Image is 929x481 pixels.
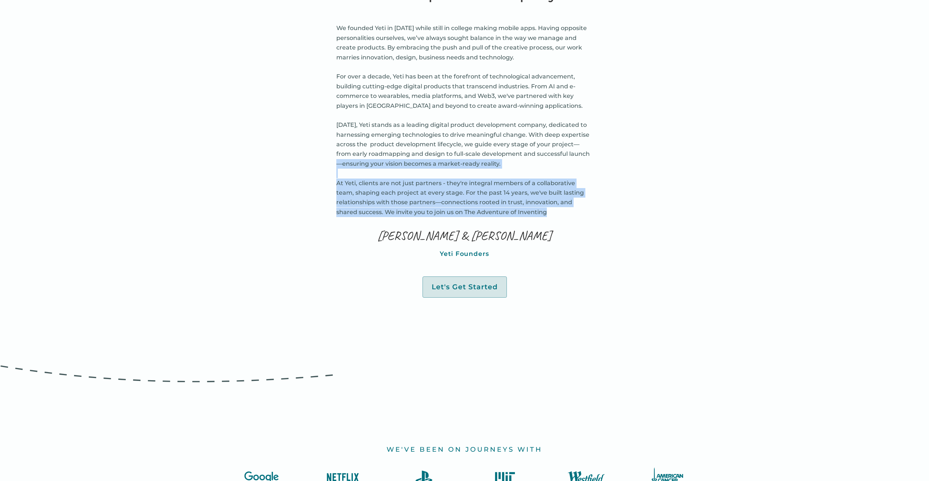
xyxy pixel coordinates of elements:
[336,23,593,217] p: We founded Yeti in [DATE] while still in college making mobile apps. Having opposite personalitie...
[387,445,542,454] h2: we've been on journeys with
[377,229,552,242] p: [PERSON_NAME] & [PERSON_NAME]
[432,283,498,292] div: Let's Get Started
[440,249,489,259] p: Yeti Founders
[423,276,507,298] a: Let's Get Started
